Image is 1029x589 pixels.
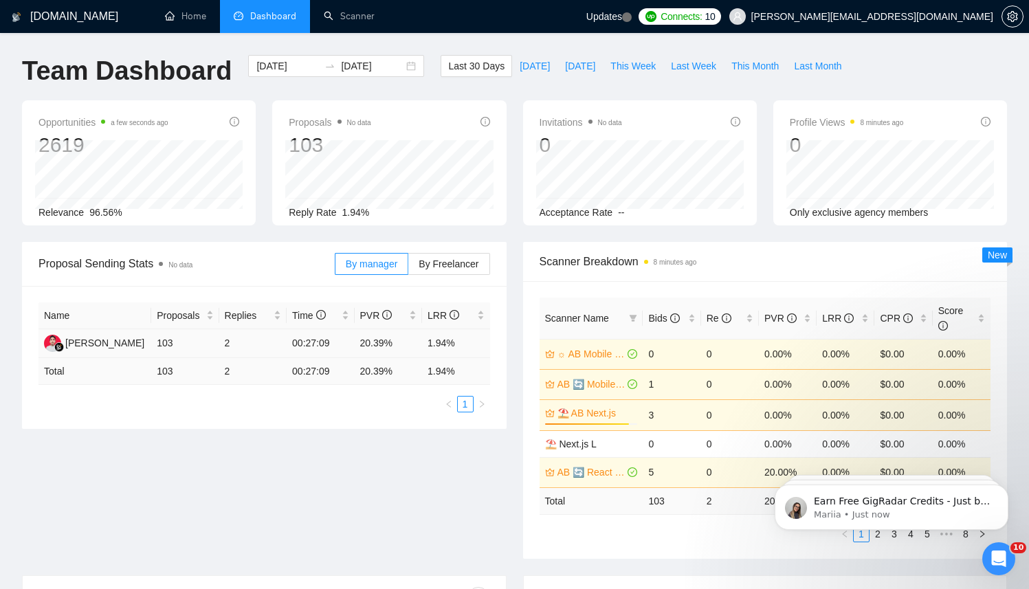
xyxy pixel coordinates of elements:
[643,369,700,399] td: 1
[474,396,490,412] li: Next Page
[540,487,643,514] td: Total
[643,457,700,487] td: 5
[817,399,874,430] td: 0.00%
[65,335,144,351] div: [PERSON_NAME]
[324,10,375,22] a: searchScanner
[670,313,680,323] span: info-circle
[219,358,287,385] td: 2
[44,335,61,352] img: AK
[512,55,557,77] button: [DATE]
[790,132,904,158] div: 0
[628,349,637,359] span: check-circle
[287,329,354,358] td: 00:27:09
[817,369,874,399] td: 0.00%
[1010,542,1026,553] span: 10
[22,55,232,87] h1: Team Dashboard
[759,369,817,399] td: 0.00%
[292,310,325,321] span: Time
[54,342,64,352] img: gigradar-bm.png
[441,55,512,77] button: Last 30 Days
[759,339,817,369] td: 0.00%
[790,207,929,218] span: Only exclusive agency members
[557,55,603,77] button: [DATE]
[557,465,626,480] a: AB 🔄 React Native Weekdays L
[844,313,854,323] span: info-circle
[540,207,613,218] span: Acceptance Rate
[225,308,271,323] span: Replies
[874,339,932,369] td: $0.00
[981,117,991,126] span: info-circle
[234,11,243,21] span: dashboard
[701,369,759,399] td: 0
[151,302,219,329] th: Proposals
[324,60,335,71] span: to
[545,379,555,389] span: crown
[545,349,555,359] span: crown
[603,55,663,77] button: This Week
[450,310,459,320] span: info-circle
[428,310,459,321] span: LRR
[457,396,474,412] li: 1
[707,313,731,324] span: Re
[557,377,626,392] a: AB 🔄 Mobile Weekdays L
[360,310,392,321] span: PVR
[933,369,991,399] td: 0.00%
[938,321,948,331] span: info-circle
[230,117,239,126] span: info-circle
[256,58,319,74] input: Start date
[654,258,697,266] time: 8 minutes ago
[441,396,457,412] li: Previous Page
[89,207,122,218] span: 96.56%
[586,11,622,22] span: Updates
[610,58,656,74] span: This Week
[111,119,168,126] time: a few seconds ago
[545,438,597,449] span: ⛱️ Next.js L
[860,119,903,126] time: 8 minutes ago
[157,308,203,323] span: Proposals
[733,12,742,21] span: user
[874,399,932,430] td: $0.00
[731,58,779,74] span: This Month
[38,358,151,385] td: Total
[598,119,622,126] span: No data
[643,430,700,457] td: 0
[540,132,622,158] div: 0
[822,313,854,324] span: LRR
[520,58,550,74] span: [DATE]
[731,117,740,126] span: info-circle
[880,313,912,324] span: CPR
[817,430,874,457] td: 0.00%
[661,9,702,24] span: Connects:
[545,313,609,324] span: Scanner Name
[540,253,991,270] span: Scanner Breakdown
[724,55,786,77] button: This Month
[754,456,1029,552] iframe: Intercom notifications message
[557,346,626,362] a: ☼ AB Mobile Weekdays L
[474,396,490,412] button: right
[759,399,817,430] td: 0.00%
[219,302,287,329] th: Replies
[645,11,656,22] img: upwork-logo.png
[701,487,759,514] td: 2
[38,255,335,272] span: Proposal Sending Stats
[289,132,370,158] div: 103
[342,207,370,218] span: 1.94%
[1002,11,1024,22] a: setting
[903,313,913,323] span: info-circle
[933,339,991,369] td: 0.00%
[545,467,555,477] span: crown
[701,457,759,487] td: 0
[478,400,486,408] span: right
[933,430,991,457] td: 0.00%
[722,313,731,323] span: info-circle
[786,55,849,77] button: Last Month
[1002,5,1024,27] button: setting
[346,258,397,269] span: By manager
[1002,11,1023,22] span: setting
[347,119,371,126] span: No data
[663,55,724,77] button: Last Week
[151,329,219,358] td: 103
